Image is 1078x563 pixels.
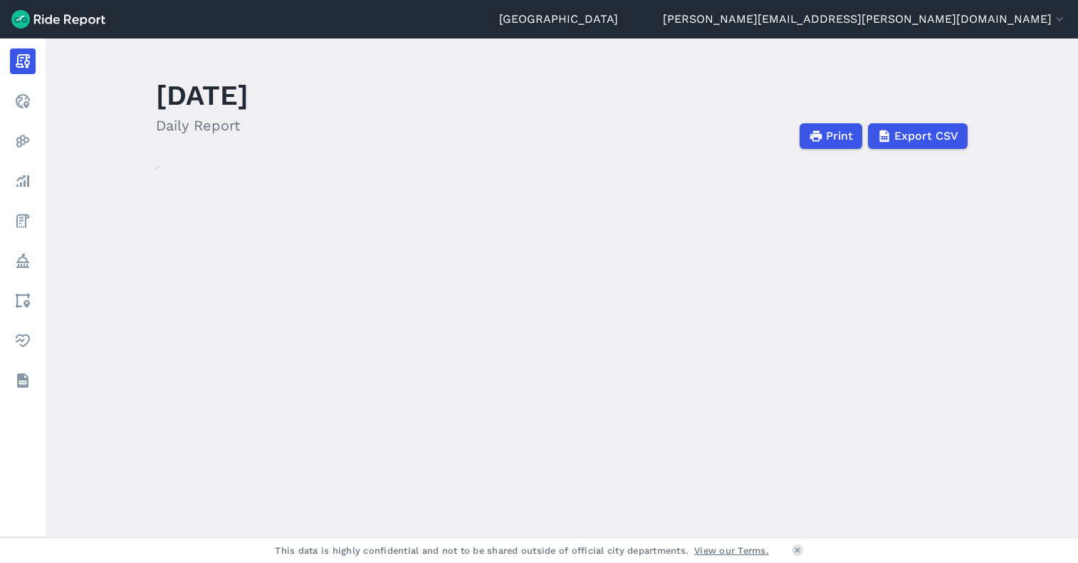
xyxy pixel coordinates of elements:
a: Heatmaps [10,128,36,154]
button: [PERSON_NAME][EMAIL_ADDRESS][PERSON_NAME][DOMAIN_NAME] [663,11,1067,28]
a: Policy [10,248,36,274]
a: Datasets [10,368,36,393]
span: Export CSV [894,128,958,145]
a: Areas [10,288,36,314]
a: Report [10,48,36,74]
a: Realtime [10,88,36,114]
a: Analyze [10,168,36,194]
img: Ride Report [11,10,105,29]
a: Fees [10,208,36,234]
h1: [DATE] [156,76,248,115]
span: Print [826,128,853,145]
button: Print [800,123,862,149]
button: Export CSV [868,123,968,149]
a: [GEOGRAPHIC_DATA] [499,11,618,28]
h2: Daily Report [156,115,248,136]
a: Health [10,328,36,353]
a: View our Terms. [694,544,769,557]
